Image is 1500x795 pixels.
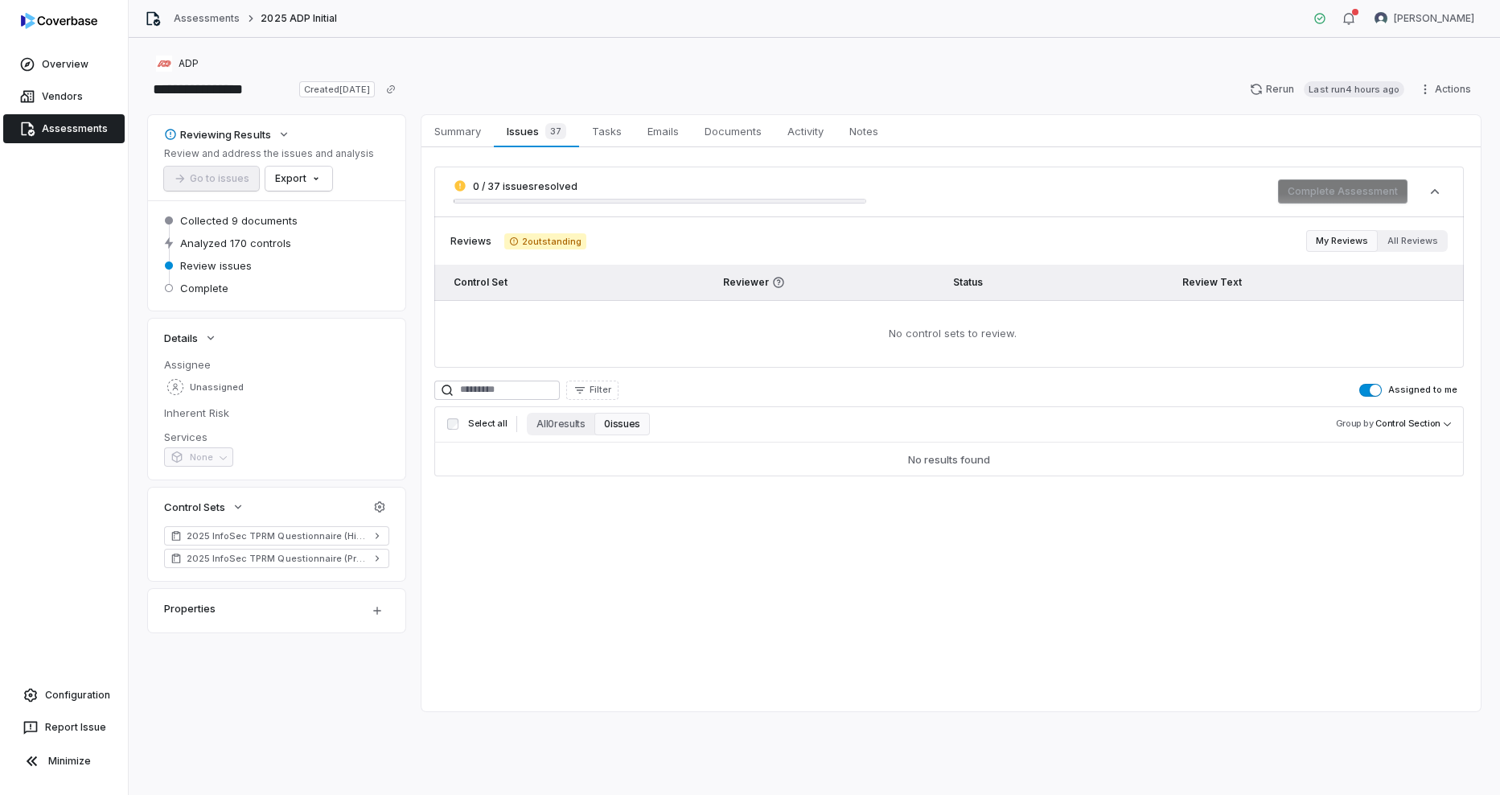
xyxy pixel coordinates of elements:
span: Reviews [450,235,491,248]
span: Notes [843,121,885,142]
a: Overview [3,50,125,79]
span: Documents [698,121,768,142]
button: Copy link [376,75,405,104]
button: Assigned to me [1359,384,1382,397]
button: Actions [1414,77,1481,101]
span: 2025 ADP Initial [261,12,337,25]
span: 2025 InfoSec TPRM Questionnaire (High) [187,529,367,542]
span: Tasks [586,121,628,142]
label: Assigned to me [1359,384,1457,397]
a: Assessments [174,12,240,25]
span: ADP [179,57,199,70]
span: 37 [545,123,566,139]
span: 2 outstanding [504,233,586,249]
button: Details [159,323,222,352]
span: Emails [641,121,685,142]
button: All Reviews [1378,230,1448,252]
button: Export [265,167,332,191]
button: Emad Nabbus avatar[PERSON_NAME] [1365,6,1484,31]
dt: Inherent Risk [164,406,389,420]
button: Filter [566,381,618,400]
span: 2025 InfoSec TPRM Questionnaire (Privacy) [187,552,367,565]
span: Group by [1336,418,1374,429]
span: Control Set [454,276,508,288]
button: 0 issues [594,413,649,435]
span: Filter [590,384,611,396]
button: Minimize [6,745,121,777]
a: Vendors [3,82,125,111]
span: Reviewer [723,276,927,289]
a: 2025 InfoSec TPRM Questionnaire (High) [164,526,389,546]
button: Reviewing Results [159,120,295,149]
button: Report Issue [6,713,121,742]
span: Details [164,331,198,345]
span: Created [DATE] [299,81,375,97]
span: Status [953,276,983,288]
span: Review Text [1182,276,1242,288]
span: Review issues [180,258,252,273]
img: logo-D7KZi-bG.svg [21,13,97,29]
button: Control Sets [159,492,249,521]
span: Collected 9 documents [180,213,298,228]
button: https://adp.com/ADP [151,49,203,78]
a: 2025 InfoSec TPRM Questionnaire (Privacy) [164,549,389,568]
span: [PERSON_NAME] [1394,12,1474,25]
span: Activity [781,121,830,142]
div: Review filter [1306,230,1448,252]
dt: Assignee [164,357,389,372]
span: Last run 4 hours ago [1304,81,1404,97]
span: Summary [428,121,487,142]
span: Issues [500,120,572,142]
span: Complete [180,281,228,295]
span: Unassigned [190,381,244,393]
span: Control Sets [164,500,225,514]
span: 0 / 37 issues resolved [473,180,577,192]
input: Select all [447,418,458,430]
button: My Reviews [1306,230,1378,252]
a: Configuration [6,681,121,710]
div: No results found [908,452,990,467]
p: Review and address the issues and analysis [164,147,374,160]
td: No control sets to review. [434,300,1464,368]
button: RerunLast run4 hours ago [1240,77,1414,101]
a: Assessments [3,114,125,143]
span: Analyzed 170 controls [180,236,291,250]
div: Reviewing Results [164,127,271,142]
span: Select all [468,418,507,430]
button: All 0 results [527,413,594,435]
dt: Services [164,430,389,444]
img: Emad Nabbus avatar [1375,12,1387,25]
